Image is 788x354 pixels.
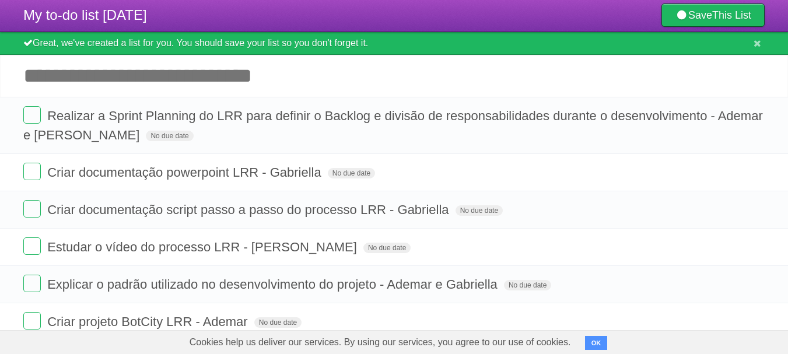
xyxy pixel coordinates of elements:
[328,168,375,178] span: No due date
[47,314,251,329] span: Criar projeto BotCity LRR - Ademar
[363,243,411,253] span: No due date
[23,163,41,180] label: Done
[146,131,193,141] span: No due date
[504,280,551,290] span: No due date
[23,106,41,124] label: Done
[585,336,608,350] button: OK
[47,277,500,292] span: Explicar o padrão utilizado no desenvolvimento do projeto - Ademar e Gabriella
[23,275,41,292] label: Done
[178,331,583,354] span: Cookies help us deliver our services. By using our services, you agree to our use of cookies.
[47,202,451,217] span: Criar documentação script passo a passo do processo LRR - Gabriella
[23,108,763,142] span: Realizar a Sprint Planning do LRR para definir o Backlog e divisão de responsabilidades durante o...
[23,237,41,255] label: Done
[254,317,302,328] span: No due date
[456,205,503,216] span: No due date
[712,9,751,21] b: This List
[47,165,324,180] span: Criar documentação powerpoint LRR - Gabriella
[23,200,41,218] label: Done
[23,7,147,23] span: My to-do list [DATE]
[47,240,360,254] span: Estudar o vídeo do processo LRR - [PERSON_NAME]
[23,312,41,330] label: Done
[661,3,765,27] a: SaveThis List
